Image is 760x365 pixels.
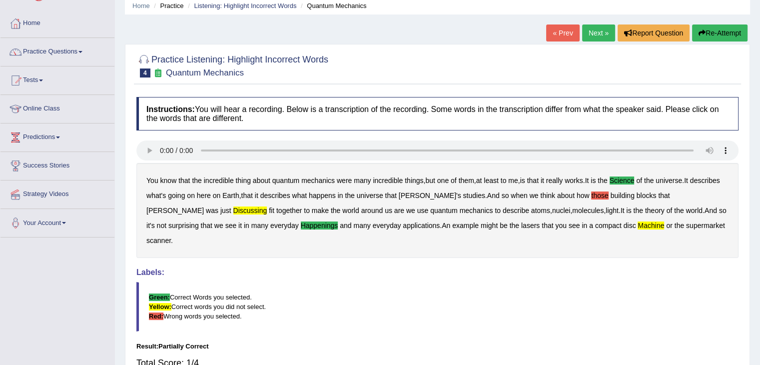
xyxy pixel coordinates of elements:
[692,24,748,41] button: Re-Attempt
[452,221,479,229] b: example
[484,176,499,184] b: least
[0,209,114,234] a: Your Account
[595,221,622,229] b: compact
[591,176,596,184] b: is
[675,221,684,229] b: the
[272,176,299,184] b: quantum
[214,221,223,229] b: we
[0,180,114,205] a: Strategy Videos
[511,191,527,199] b: when
[136,282,739,331] blockquote: Correct Words you selected. Correct words you did not select. Wrong words you selected.
[503,206,529,214] b: describe
[136,52,328,77] h2: Practice Listening: Highlight Incorrect Words
[361,206,383,214] b: around
[684,176,688,184] b: It
[645,206,665,214] b: theory
[531,206,550,214] b: atoms
[610,176,635,184] b: science
[667,206,673,214] b: of
[385,206,392,214] b: us
[463,191,485,199] b: studies
[541,176,544,184] b: it
[637,191,657,199] b: blocks
[442,221,450,229] b: An
[338,191,343,199] b: in
[705,206,717,214] b: And
[0,38,114,63] a: Practice Questions
[331,206,340,214] b: the
[618,24,690,41] button: Report Question
[146,191,166,199] b: what's
[508,176,518,184] b: me
[399,191,461,199] b: [PERSON_NAME]'s
[658,191,670,199] b: that
[633,206,643,214] b: the
[0,95,114,120] a: Online Class
[585,176,589,184] b: It
[572,206,604,214] b: molecules
[269,206,274,214] b: fit
[304,206,310,214] b: to
[213,191,221,199] b: on
[255,191,258,199] b: it
[611,191,635,199] b: building
[0,123,114,148] a: Predictions
[0,152,114,177] a: Success Stories
[206,206,218,214] b: was
[598,176,607,184] b: the
[385,191,397,199] b: that
[686,221,725,229] b: supermarket
[591,191,608,199] b: those
[136,341,739,351] div: Result:
[251,221,268,229] b: many
[666,221,672,229] b: or
[569,221,580,229] b: see
[582,24,615,41] a: Next »
[582,221,587,229] b: in
[298,1,366,10] li: Quantum Mechanics
[406,206,415,214] b: we
[459,176,474,184] b: them
[552,206,571,214] b: nuclei
[430,206,457,214] b: quantum
[606,206,619,214] b: light
[403,221,440,229] b: applications
[253,176,270,184] b: about
[301,221,338,229] b: happenings
[487,191,500,199] b: And
[686,206,703,214] b: world
[236,176,251,184] b: thing
[168,191,185,199] b: going
[136,268,739,277] h4: Labels:
[146,221,155,229] b: it's
[166,68,244,77] small: Quantum Mechanics
[636,176,642,184] b: of
[292,191,307,199] b: what
[451,176,457,184] b: of
[542,221,553,229] b: that
[238,221,242,229] b: it
[157,221,166,229] b: not
[501,176,507,184] b: to
[624,221,636,229] b: disc
[405,176,423,184] b: things
[510,221,519,229] b: the
[301,176,335,184] b: mechanics
[197,191,211,199] b: here
[353,221,370,229] b: many
[204,176,234,184] b: incredible
[0,66,114,91] a: Tests
[146,176,158,184] b: You
[136,163,739,258] div: , , , . . , . , , , . . . .
[354,176,371,184] b: many
[149,303,171,310] b: Yellow:
[394,206,404,214] b: are
[260,191,290,199] b: describes
[187,191,195,199] b: on
[140,68,150,77] span: 4
[270,221,299,229] b: everyday
[132,2,150,9] a: Home
[495,206,501,214] b: to
[178,176,190,184] b: that
[546,24,579,41] a: « Prev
